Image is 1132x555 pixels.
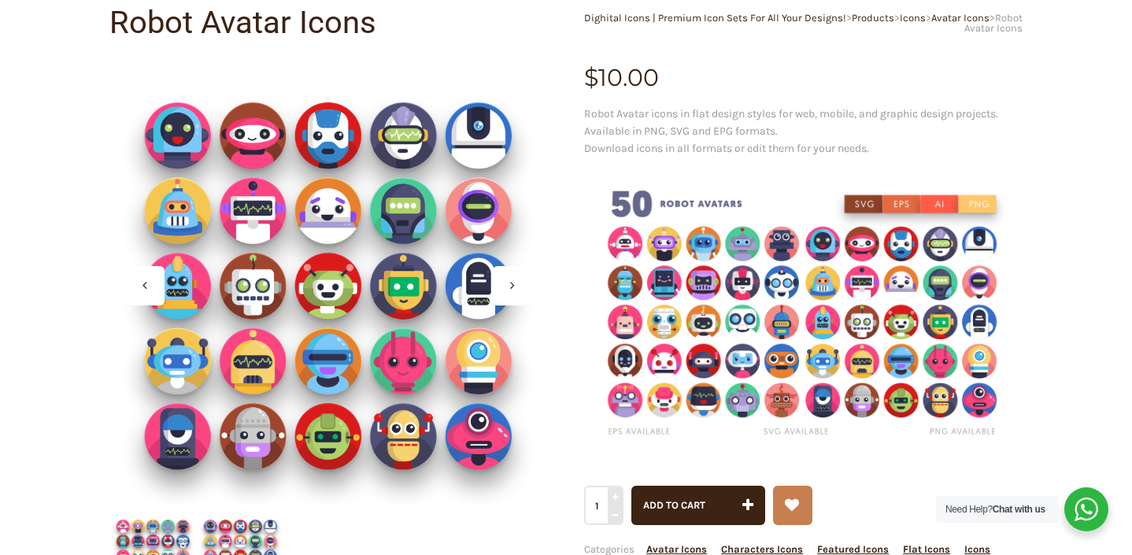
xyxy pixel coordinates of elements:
[584,543,990,555] span: Categories
[931,12,990,24] a: Avatar Icons
[584,105,1023,157] p: Robot Avatar icons in flat design styles for web, mobile, and graphic design projects. Available ...
[903,543,950,555] a: Flat Icons
[964,543,990,555] a: Icons
[646,543,707,555] a: Avatar Icons
[964,12,1023,34] span: Robot Avatar Icons
[584,12,846,24] a: Dighital Icons | Premium Icon Sets For All Your Designs!
[817,543,889,555] a: Featured Icons
[900,12,926,24] a: Icons
[852,12,894,24] a: Products
[584,486,621,525] input: Qty
[566,13,1023,33] div: > > > >
[584,168,1023,461] img: Robot Avatar icons png/svg/eps
[109,66,548,505] img: RobotAvatarIcons _ Shop
[721,543,803,555] a: Characters Icons
[631,486,765,525] button: Add to cart
[993,504,1045,515] strong: Chat with us
[584,63,598,92] span: $
[584,63,659,92] bdi: 10.00
[109,7,566,39] h1: Robot Avatar Icons
[643,499,705,511] span: Add to cart
[945,504,1045,515] span: Need Help?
